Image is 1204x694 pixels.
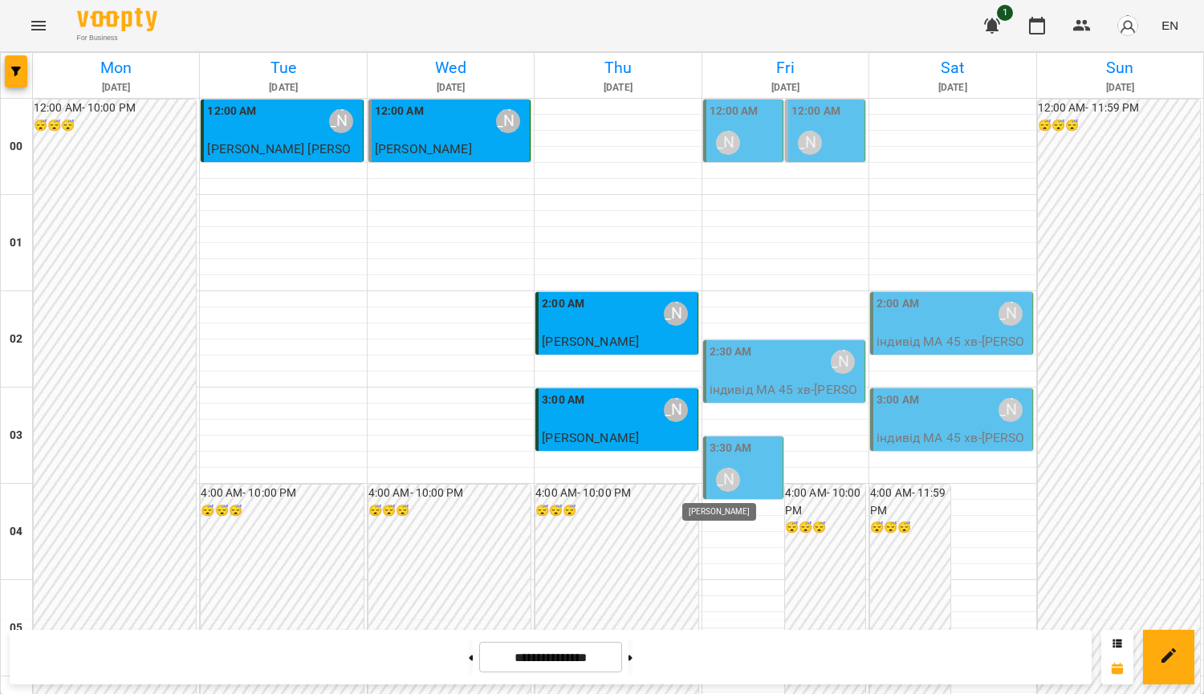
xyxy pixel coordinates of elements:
h6: Sun [1039,55,1201,80]
label: 12:00 AM [207,103,256,120]
span: EN [1161,17,1178,34]
label: 12:00 AM [791,103,840,120]
h6: 04 [10,523,22,541]
h6: 😴😴😴 [368,502,531,520]
h6: 12:00 AM - 10:00 PM [34,99,196,117]
span: [PERSON_NAME] [542,334,639,349]
h6: Sat [872,55,1033,80]
h6: 4:00 AM - 10:00 PM [535,485,698,502]
label: 2:00 AM [542,295,584,313]
p: індивід шч англ 45 хв [375,159,527,178]
div: Курбанова Софія [496,109,520,133]
h6: [DATE] [705,80,866,95]
h6: [DATE] [370,80,531,95]
button: EN [1155,10,1185,40]
p: індивід МА 45 хв - [PERSON_NAME] [710,380,861,418]
h6: 03 [10,427,22,444]
h6: Wed [370,55,531,80]
span: For Business [77,33,157,43]
h6: 02 [10,331,22,348]
h6: 01 [10,234,22,252]
div: Курбанова Софія [664,302,688,326]
h6: 4:00 AM - 10:00 PM [368,485,531,502]
h6: Fri [705,55,866,80]
label: 3:00 AM [877,392,919,409]
img: Voopty Logo [77,8,157,31]
h6: Mon [35,55,197,80]
span: 1 [997,5,1013,21]
p: індивід шч англ 45 хв - [PERSON_NAME] [791,161,861,237]
label: 12:00 AM [710,103,759,120]
div: Курбанова Софія [831,350,855,374]
h6: 😴😴😴 [785,519,865,537]
h6: 😴😴😴 [535,502,698,520]
p: індивід МА 45 хв - [PERSON_NAME] [710,498,779,555]
label: 3:00 AM [542,392,584,409]
p: індивід МА 45 хв - [PERSON_NAME] [877,332,1028,370]
h6: 😴😴😴 [201,502,363,520]
div: Курбанова Софія [999,302,1023,326]
div: Курбанова Софія [798,131,822,155]
h6: 😴😴😴 [870,519,950,537]
h6: [DATE] [35,80,197,95]
h6: 4:00 AM - 10:00 PM [201,485,363,502]
h6: 12:00 AM - 11:59 PM [1038,99,1200,117]
p: індивід МА 45 хв - [PERSON_NAME] [877,428,1028,466]
h6: [DATE] [1039,80,1201,95]
button: Menu [19,6,58,45]
h6: [DATE] [537,80,698,95]
h6: [DATE] [202,80,364,95]
h6: Thu [537,55,698,80]
div: Курбанова Софія [999,398,1023,422]
h6: 00 [10,138,22,156]
h6: 4:00 AM - 11:59 PM [870,485,950,519]
span: [PERSON_NAME] [542,430,639,445]
h6: Tue [202,55,364,80]
h6: 😴😴😴 [34,117,196,135]
span: [PERSON_NAME] [375,141,472,156]
h6: 😴😴😴 [1038,117,1200,135]
div: Курбанова Софія [664,398,688,422]
label: 2:00 AM [877,295,919,313]
div: Курбанова Софія [329,109,353,133]
label: 3:30 AM [710,440,752,457]
h6: [DATE] [872,80,1033,95]
label: 2:30 AM [710,343,752,361]
img: avatar_s.png [1117,14,1139,37]
label: 12:00 AM [375,103,424,120]
div: Курбанова Софія [716,131,740,155]
div: Курбанова Софія [716,468,740,492]
p: індивід МА 45 хв [542,448,694,467]
p: індивід МА 45 хв [542,351,694,371]
h6: 05 [10,619,22,637]
h6: 4:00 AM - 10:00 PM [785,485,865,519]
span: [PERSON_NAME] [PERSON_NAME] [207,141,351,176]
p: індивід шч англ 45 хв - [PERSON_NAME] [PERSON_NAME] [710,161,779,256]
